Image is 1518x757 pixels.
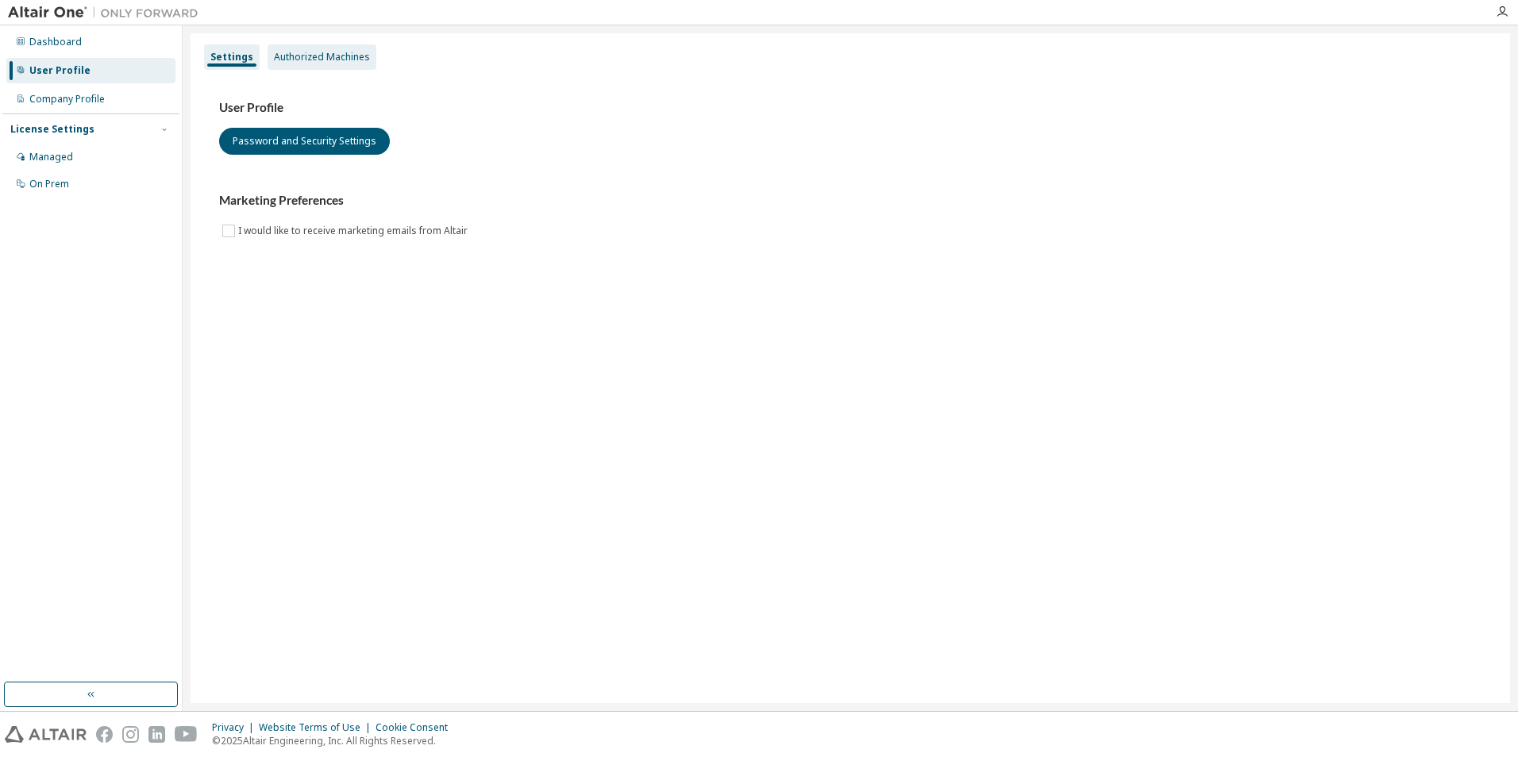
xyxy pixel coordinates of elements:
div: Company Profile [29,93,105,106]
div: Cookie Consent [376,721,457,734]
img: youtube.svg [175,726,198,743]
img: instagram.svg [122,726,139,743]
img: facebook.svg [96,726,113,743]
div: Settings [210,51,253,63]
div: User Profile [29,64,91,77]
img: Altair One [8,5,206,21]
div: Managed [29,151,73,163]
div: On Prem [29,178,69,190]
div: Website Terms of Use [259,721,376,734]
div: Dashboard [29,36,82,48]
h3: Marketing Preferences [219,193,1481,209]
div: Privacy [212,721,259,734]
button: Password and Security Settings [219,128,390,155]
h3: User Profile [219,100,1481,116]
img: altair_logo.svg [5,726,87,743]
p: © 2025 Altair Engineering, Inc. All Rights Reserved. [212,734,457,747]
div: License Settings [10,123,94,136]
label: I would like to receive marketing emails from Altair [238,221,471,240]
img: linkedin.svg [148,726,165,743]
div: Authorized Machines [274,51,370,63]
